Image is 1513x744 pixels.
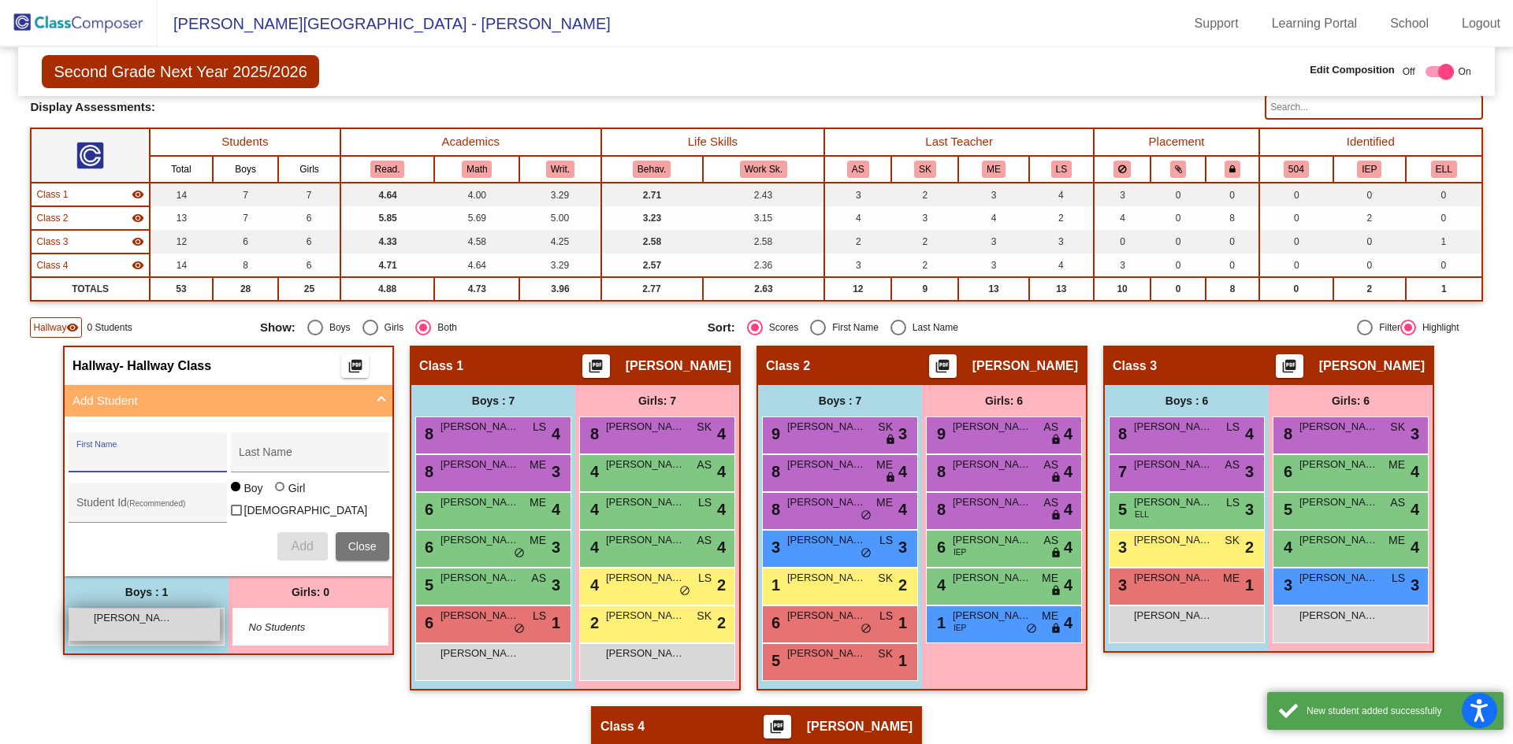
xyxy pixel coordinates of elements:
span: AS [1390,494,1405,511]
span: [PERSON_NAME] [972,358,1078,374]
div: Last Name [906,320,958,335]
td: 3 [958,254,1028,277]
span: Hallway [72,358,120,374]
button: Math [462,161,492,178]
button: Writ. [546,161,574,178]
span: ME [876,457,893,473]
span: Show: [260,320,296,335]
td: 0 [1206,230,1259,254]
span: Edit Composition [1310,62,1395,78]
button: Print Students Details [764,715,791,738]
td: 1 [1406,230,1482,254]
mat-icon: picture_as_pdf [1280,358,1299,380]
mat-icon: visibility [132,235,144,248]
span: [PERSON_NAME] [PERSON_NAME] [1134,532,1213,548]
span: 4 [1064,498,1072,521]
td: 0 [1259,230,1333,254]
div: Girls: 7 [575,385,739,416]
td: 0 [1333,230,1406,254]
span: [PERSON_NAME] [953,532,1032,548]
td: 13 [150,206,213,230]
td: 4 [1094,206,1151,230]
button: Print Students Details [582,354,610,378]
td: TOTALS [31,277,149,301]
span: SK [697,419,712,435]
div: Filter [1373,320,1400,335]
td: 3.29 [519,183,600,206]
td: 0 [1333,183,1406,206]
span: 9 [933,425,946,442]
td: 4.58 [434,230,519,254]
span: LS [1226,494,1240,511]
button: AS [847,161,869,178]
span: AS [1043,419,1058,435]
div: Highlight [1416,320,1459,335]
th: Keep with teacher [1206,156,1259,183]
span: [PERSON_NAME] [953,419,1032,435]
span: Class 2 [36,211,68,225]
td: 2 [891,183,958,206]
span: [PERSON_NAME] [1299,419,1378,435]
td: 0 [1259,277,1333,301]
td: 53 [150,277,213,301]
span: 2 [1245,535,1254,559]
mat-panel-title: Add Student [72,392,366,410]
span: lock [885,472,896,484]
th: Identified [1259,128,1482,156]
td: 2 [891,254,958,277]
span: lock [1050,434,1061,446]
td: 8 [1206,277,1259,301]
th: Academics [340,128,601,156]
th: Mistie Ecklund [958,156,1028,183]
td: 13 [1029,277,1094,301]
span: [PERSON_NAME] [953,494,1032,510]
span: [PERSON_NAME] [606,494,685,510]
td: 3 [824,254,891,277]
th: English Language Learner [1406,156,1482,183]
th: Individualized Education Plan [1333,156,1406,183]
td: 2.77 [601,277,703,301]
span: [PERSON_NAME] [1134,457,1213,472]
span: [PERSON_NAME] [787,457,866,472]
mat-icon: picture_as_pdf [586,358,605,380]
span: 3 [1114,539,1127,556]
span: 8 [1114,425,1127,442]
span: Off [1403,65,1415,79]
span: [PERSON_NAME] [PERSON_NAME] [787,494,866,510]
td: 4 [824,206,891,230]
td: 0 [1151,206,1206,230]
a: Logout [1449,11,1513,36]
div: Boys : 7 [758,385,922,416]
span: LS [879,532,893,549]
div: Boy [243,480,263,496]
span: 3 [552,535,560,559]
span: On [1459,65,1471,79]
td: 3 [891,206,958,230]
td: 3 [1094,183,1151,206]
th: 504 Plan [1259,156,1333,183]
td: 4.00 [434,183,519,206]
td: 3 [1094,254,1151,277]
td: 0 [1259,206,1333,230]
span: 6 [933,539,946,556]
th: Keep away students [1094,156,1151,183]
mat-icon: picture_as_pdf [933,358,952,380]
td: 0 [1406,183,1482,206]
td: 7 [213,183,278,206]
span: lock [885,434,896,446]
span: 3 [898,535,907,559]
mat-icon: visibility [132,212,144,224]
div: Boys [323,320,351,335]
td: 4.33 [340,230,434,254]
span: 5 [1114,501,1127,518]
td: 0 [1406,206,1482,230]
span: Class 4 [36,258,68,272]
td: 5.69 [434,206,519,230]
td: 0 [1151,230,1206,254]
td: 2.63 [703,277,825,301]
span: LS [1226,419,1240,435]
div: Girls: 6 [1269,385,1433,416]
span: SK [1225,532,1240,549]
span: 3 [1245,460,1254,483]
span: LS [698,494,712,511]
